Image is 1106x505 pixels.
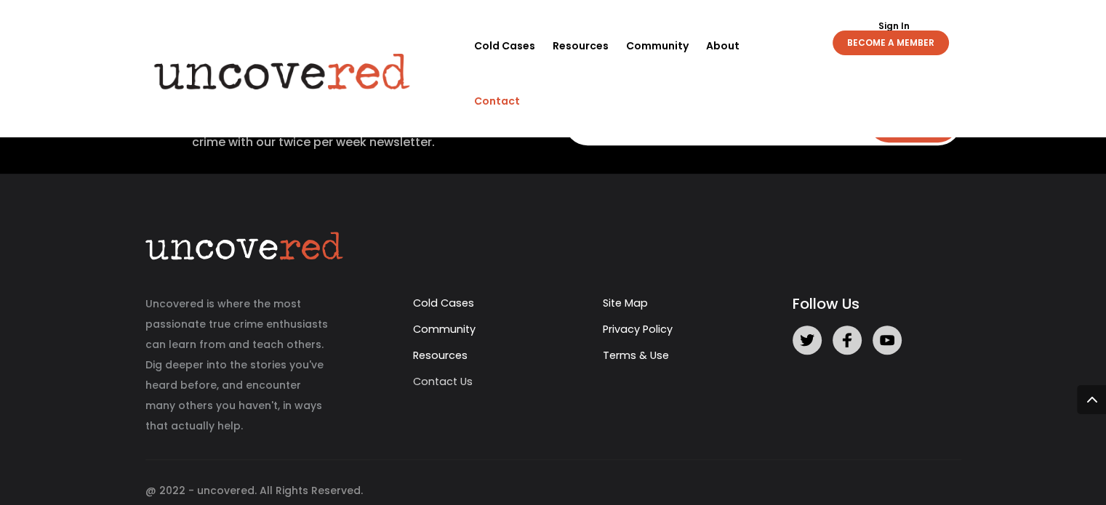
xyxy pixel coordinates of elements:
[145,459,961,498] div: @ 2022 - uncovered. All Rights Reserved.
[603,348,669,363] a: Terms & Use
[474,18,535,73] a: Cold Cases
[474,73,520,129] a: Contact
[413,374,473,389] a: Contact Us
[626,18,689,73] a: Community
[142,43,422,100] img: Uncovered logo
[706,18,740,73] a: About
[603,296,648,310] a: Site Map
[553,18,609,73] a: Resources
[793,294,961,314] h5: Follow Us
[833,31,949,55] a: BECOME A MEMBER
[870,22,917,31] a: Sign In
[413,296,474,310] a: Cold Cases
[145,294,333,436] p: Uncovered is where the most passionate true crime enthusiasts can learn from and teach others. Di...
[413,348,468,363] a: Resources
[413,322,476,336] a: Community
[603,322,673,336] a: Privacy Policy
